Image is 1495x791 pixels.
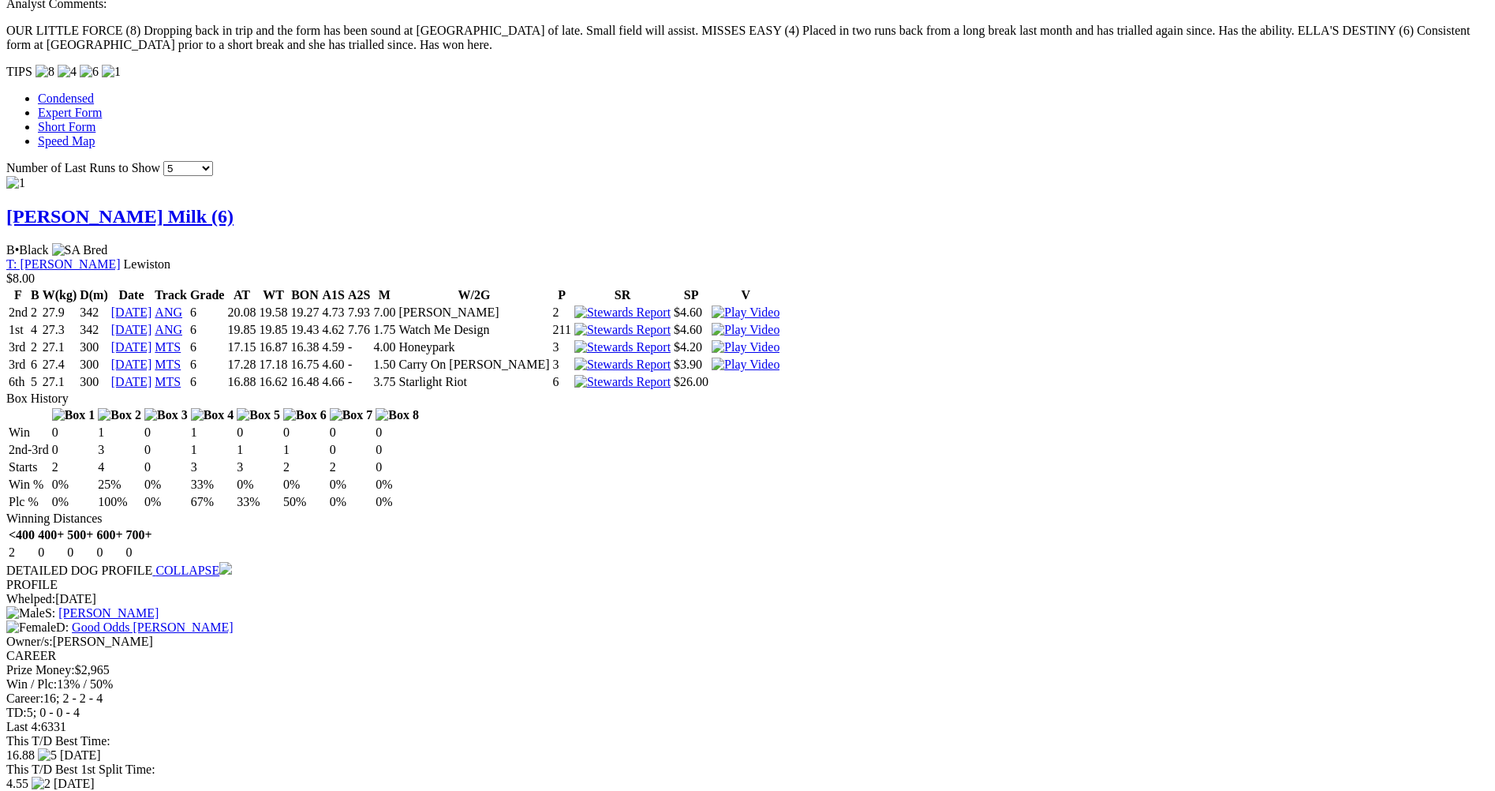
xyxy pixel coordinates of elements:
td: 300 [79,339,109,355]
td: 0 [95,545,123,560]
td: 27.4 [42,357,78,373]
img: SA Bred [52,243,108,257]
td: 1 [97,425,142,440]
th: A1S [321,287,345,303]
td: 3.75 [372,374,396,390]
td: 17.18 [258,357,288,373]
img: Box 3 [144,408,188,422]
td: 16.75 [290,357,320,373]
a: [PERSON_NAME] [58,606,159,620]
img: 2 [32,777,50,791]
span: S: [6,606,55,620]
td: 0% [329,494,374,510]
div: 16; 2 - 2 - 4 [6,692,1489,706]
td: Honeypark [398,339,550,355]
td: 16.38 [290,339,320,355]
td: 33% [190,477,235,493]
img: Box 4 [191,408,234,422]
td: 211 [551,322,571,338]
th: 500+ [66,527,94,543]
td: 3rd [8,339,28,355]
a: T: [PERSON_NAME] [6,257,121,271]
td: 100% [97,494,142,510]
td: 2nd-3rd [8,442,50,458]
td: $3.90 [673,357,709,373]
a: [DATE] [111,306,152,319]
td: 4.73 [321,305,345,321]
td: Watch Me Design [398,322,550,338]
td: 1st [8,322,28,338]
a: [DATE] [111,358,152,371]
th: 700+ [125,527,153,543]
td: 27.1 [42,339,78,355]
a: COLLAPSE [152,564,232,577]
td: 0 [144,425,189,440]
td: 0 [375,425,420,440]
img: Play Video [712,323,779,337]
td: [PERSON_NAME] [398,305,550,321]
div: Box History [6,392,1489,406]
td: 342 [79,305,109,321]
td: 33% [236,494,281,510]
td: 7.93 [347,305,371,321]
th: D(m) [79,287,109,303]
a: MTS [155,340,181,354]
td: 6 [189,374,226,390]
a: [PERSON_NAME] Milk (6) [6,206,234,227]
div: 6331 [6,720,1489,734]
img: Box 6 [283,408,327,422]
div: PROFILE [6,578,1489,592]
td: 0% [282,477,327,493]
span: Career: [6,692,43,705]
a: Short Form [38,120,95,133]
td: 19.85 [258,322,288,338]
span: [DATE] [54,777,95,790]
td: 0 [125,545,153,560]
span: Last 4: [6,720,41,733]
td: 2 [329,459,374,475]
td: 2 [282,459,327,475]
img: Stewards Report [574,358,671,372]
a: ANG [155,306,182,319]
span: Win / Plc: [6,677,57,691]
td: 6 [189,322,226,338]
span: Owner/s: [6,635,53,648]
img: Play Video [712,340,779,354]
td: 0% [375,494,420,510]
td: 300 [79,357,109,373]
td: 0 [329,425,374,440]
td: 16.62 [258,374,288,390]
div: [DATE] [6,592,1489,606]
td: 342 [79,322,109,338]
td: 2 [51,459,96,475]
td: 19.58 [258,305,288,321]
th: F [8,287,28,303]
span: $8.00 [6,272,35,285]
td: 0 [144,442,189,458]
td: 1 [190,425,235,440]
td: 3 [190,459,235,475]
img: Box 2 [98,408,141,422]
span: COLLAPSE [155,564,219,577]
td: 6 [30,357,40,373]
td: Win % [8,477,50,493]
img: 8 [36,65,54,79]
td: 0% [51,494,96,510]
span: 16.88 [6,748,35,762]
th: Grade [189,287,226,303]
td: 3 [551,339,571,355]
td: 6 [189,339,226,355]
td: 2nd [8,305,28,321]
td: Carry On [PERSON_NAME] [398,357,550,373]
a: Speed Map [38,134,95,148]
td: 0 [375,459,420,475]
td: 1 [236,442,281,458]
img: Play Video [712,306,779,320]
a: [DATE] [111,323,152,336]
td: 4.62 [321,322,345,338]
span: TD: [6,706,27,719]
img: Male [6,606,45,620]
img: Play Video [712,358,779,372]
th: P [551,287,571,303]
img: Box 5 [237,408,280,422]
